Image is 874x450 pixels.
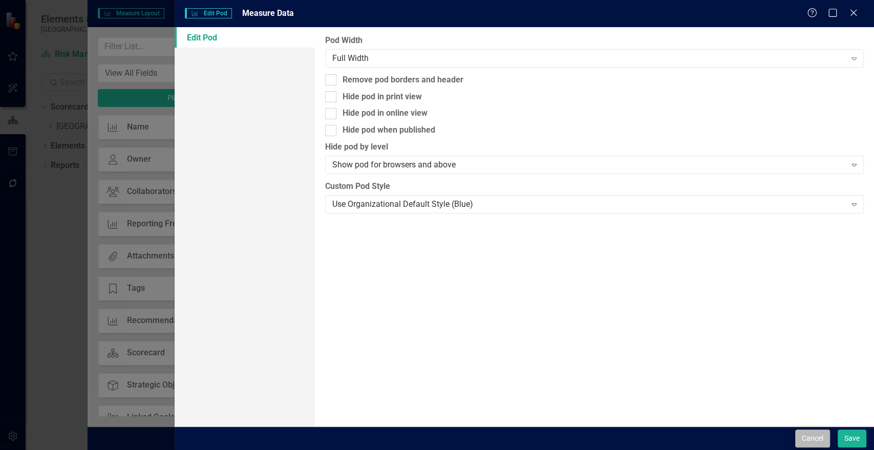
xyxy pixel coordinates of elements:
[242,8,294,18] span: Measure Data
[332,52,846,64] div: Full Width
[343,74,463,86] div: Remove pod borders and header
[838,430,866,447] button: Save
[332,198,846,210] div: Use Organizational Default Style (Blue)
[325,181,864,192] label: Custom Pod Style
[343,124,435,136] div: Hide pod when published
[325,141,864,153] label: Hide pod by level
[185,8,231,18] span: Edit Pod
[795,430,830,447] button: Cancel
[332,159,846,171] div: Show pod for browsers and above
[343,108,428,119] div: Hide pod in online view
[343,91,422,103] div: Hide pod in print view
[325,35,864,47] label: Pod Width
[175,27,314,48] a: Edit Pod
